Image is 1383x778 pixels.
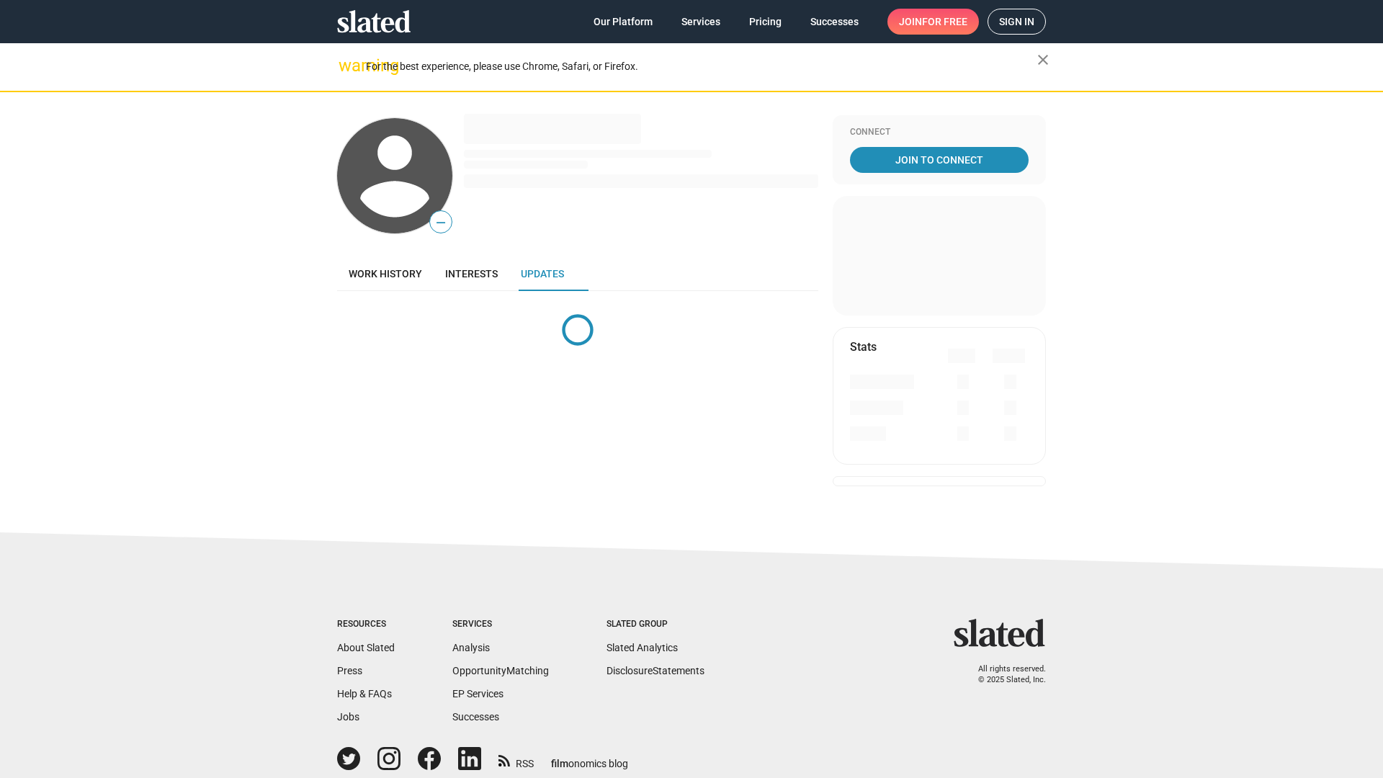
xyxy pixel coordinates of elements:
p: All rights reserved. © 2025 Slated, Inc. [963,664,1046,685]
a: Joinfor free [887,9,979,35]
a: About Slated [337,642,395,653]
mat-card-title: Stats [850,339,877,354]
a: Services [670,9,732,35]
span: Services [681,9,720,35]
span: Sign in [999,9,1034,34]
div: Slated Group [607,619,704,630]
span: Our Platform [594,9,653,35]
span: Successes [810,9,859,35]
a: Analysis [452,642,490,653]
a: Updates [509,256,576,291]
span: Join To Connect [853,147,1026,173]
a: Jobs [337,711,359,723]
a: Press [337,665,362,676]
span: Updates [521,268,564,280]
span: Work history [349,268,422,280]
span: Pricing [749,9,782,35]
span: for free [922,9,967,35]
a: EP Services [452,688,503,699]
a: Sign in [988,9,1046,35]
a: Work history [337,256,434,291]
mat-icon: warning [339,57,356,74]
a: Interests [434,256,509,291]
div: Services [452,619,549,630]
a: Slated Analytics [607,642,678,653]
div: Connect [850,127,1029,138]
span: film [551,758,568,769]
a: RSS [498,748,534,771]
a: Pricing [738,9,793,35]
div: For the best experience, please use Chrome, Safari, or Firefox. [366,57,1037,76]
a: Our Platform [582,9,664,35]
span: — [430,213,452,232]
a: Help & FAQs [337,688,392,699]
a: OpportunityMatching [452,665,549,676]
span: Interests [445,268,498,280]
a: DisclosureStatements [607,665,704,676]
a: Successes [452,711,499,723]
a: Join To Connect [850,147,1029,173]
span: Join [899,9,967,35]
a: filmonomics blog [551,746,628,771]
mat-icon: close [1034,51,1052,68]
a: Successes [799,9,870,35]
div: Resources [337,619,395,630]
